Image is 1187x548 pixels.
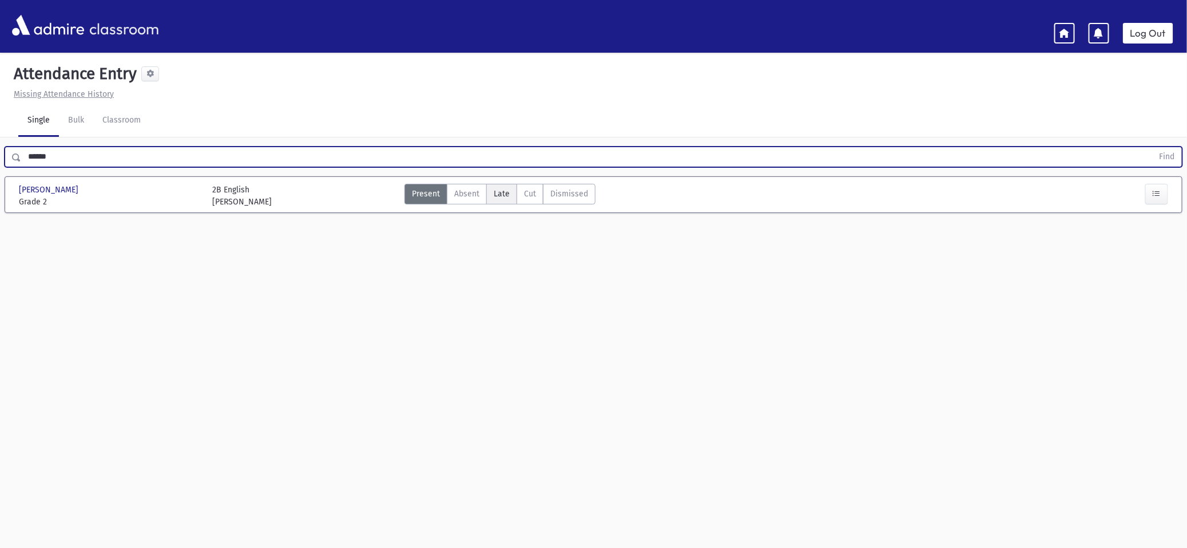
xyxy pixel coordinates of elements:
a: Bulk [59,105,93,137]
a: Single [18,105,59,137]
a: Log Out [1123,23,1173,44]
span: classroom [87,10,159,41]
img: AdmirePro [9,12,87,38]
a: Missing Attendance History [9,89,114,99]
a: Classroom [93,105,150,137]
span: Grade 2 [19,196,201,208]
h5: Attendance Entry [9,64,137,84]
div: AttTypes [404,184,596,208]
span: Late [494,188,510,200]
u: Missing Attendance History [14,89,114,99]
div: 2B English [PERSON_NAME] [212,184,272,208]
span: Present [412,188,440,200]
button: Find [1153,147,1182,167]
span: [PERSON_NAME] [19,184,81,196]
span: Dismissed [550,188,588,200]
span: Absent [454,188,479,200]
span: Cut [524,188,536,200]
